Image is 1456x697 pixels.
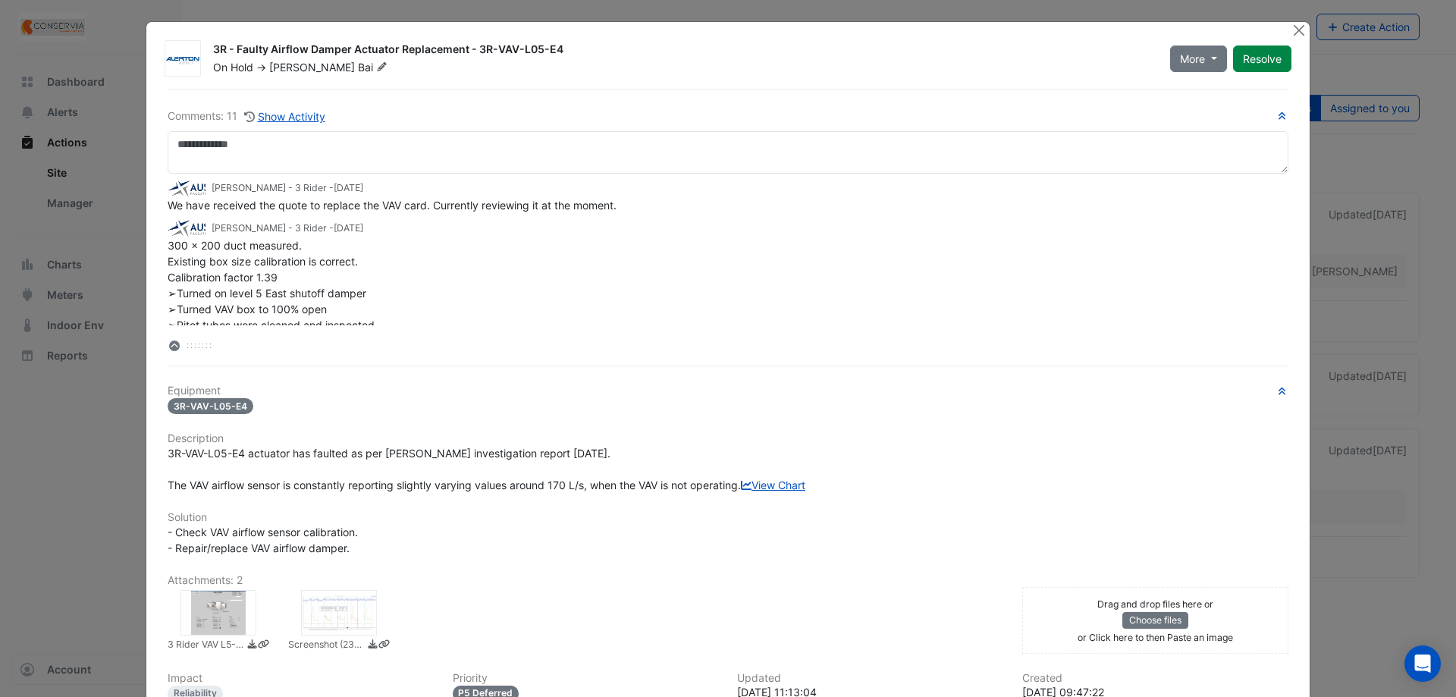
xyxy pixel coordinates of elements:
[269,61,355,74] span: [PERSON_NAME]
[168,447,805,491] span: 3R-VAV-L05-E4 actuator has faulted as per [PERSON_NAME] investigation report [DATE]. The VAV airf...
[168,672,435,685] h6: Impact
[168,526,358,554] span: - Check VAV airflow sensor calibration. - Repair/replace VAV airflow damper.
[168,385,1288,397] h6: Equipment
[212,221,363,235] small: [PERSON_NAME] - 3 Rider -
[168,574,1288,587] h6: Attachments: 2
[1291,22,1307,38] button: Close
[453,672,720,685] h6: Priority
[1180,51,1205,67] span: More
[367,638,378,654] a: Download
[168,108,326,125] div: Comments: 11
[258,638,269,654] a: Copy link to clipboard
[246,638,258,654] a: Download
[165,52,200,67] img: Alerton
[1078,632,1233,643] small: or Click here to then Paste an image
[1122,612,1188,629] button: Choose files
[168,220,206,237] img: Australis Facilities Management
[1404,645,1441,682] div: Open Intercom Messenger
[334,182,363,193] span: 2023-09-21 11:06:53
[737,672,1004,685] h6: Updated
[213,42,1152,60] div: 3R - Faulty Airflow Damper Actuator Replacement - 3R-VAV-L05-E4
[213,61,253,74] span: On Hold
[358,60,391,75] span: Bai
[168,341,181,351] fa-layers: Scroll to Top
[168,181,206,197] img: Australis Facilities Management
[168,638,243,654] small: 3 Rider VAV L5-E4.JPG
[288,638,364,654] small: Screenshot (230).png
[301,590,377,636] div: Screenshot (230).png
[180,590,256,636] div: 3 Rider VAV L5-E4.JPG
[243,108,326,125] button: Show Activity
[1170,46,1227,72] button: More
[212,181,363,195] small: [PERSON_NAME] - 3 Rider -
[168,199,617,212] span: We have received the quote to replace the VAV card. Currently reviewing it at the moment.
[378,638,390,654] a: Copy link to clipboard
[168,239,417,427] span: 300 x 200 duct measured. Existing box size calibration is correct. Calibration factor 1.39 ➢Turne...
[334,222,363,234] span: 2023-08-14 15:03:28
[168,511,1288,524] h6: Solution
[168,432,1288,445] h6: Description
[1097,598,1213,610] small: Drag and drop files here or
[1233,46,1291,72] button: Resolve
[168,398,253,414] span: 3R-VAV-L05-E4
[741,479,805,491] a: View Chart
[256,61,266,74] span: ->
[1022,672,1289,685] h6: Created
